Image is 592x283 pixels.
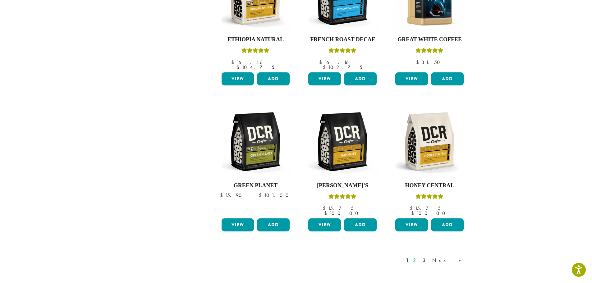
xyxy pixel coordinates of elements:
h4: Great White Coffee [394,36,465,43]
button: Add [431,218,464,231]
span: $ [323,64,328,71]
span: $ [411,210,416,217]
a: Honey CentralRated 5.00 out of 5 [394,106,465,216]
bdi: 15.90 [220,192,245,199]
div: Rated 5.00 out of 5 [415,47,443,56]
a: View [395,218,428,231]
button: Add [257,218,290,231]
a: 3 [421,257,429,264]
button: Add [344,218,377,231]
bdi: 102.75 [323,64,362,71]
span: $ [323,205,328,212]
a: Green Planet [220,106,291,216]
bdi: 100.00 [411,210,448,217]
img: DCR-12oz-Hannahs-Stock-scaled.png [307,106,378,177]
button: Add [257,72,290,85]
h4: Honey Central [394,182,465,189]
h4: [PERSON_NAME]’s [307,182,378,189]
span: $ [319,59,324,66]
bdi: 15.75 [410,205,441,212]
span: $ [410,205,415,212]
img: DCR-12oz-FTO-Green-Planet-Stock-scaled.png [220,106,291,177]
bdi: 16.16 [319,59,358,66]
button: Add [431,72,464,85]
span: $ [231,59,236,66]
span: $ [324,210,329,217]
bdi: 31.50 [416,59,443,66]
a: Next » [431,257,467,264]
a: View [395,72,428,85]
bdi: 100.00 [324,210,361,217]
span: $ [259,192,264,199]
span: – [278,59,280,66]
bdi: 101.00 [259,192,291,199]
div: Rated 5.00 out of 5 [415,193,443,202]
h4: French Roast Decaf [307,36,378,43]
bdi: 104.75 [236,64,274,71]
button: Add [344,72,377,85]
a: View [222,72,254,85]
a: 2 [412,257,420,264]
div: Rated 5.00 out of 5 [241,47,269,56]
a: View [308,218,341,231]
div: Rated 5.00 out of 5 [328,47,356,56]
h4: Green Planet [220,182,291,189]
bdi: 16.46 [231,59,272,66]
span: $ [236,64,242,71]
a: View [308,72,341,85]
a: View [222,218,254,231]
span: – [250,192,253,199]
img: DCR-12oz-Honey-Central-Stock-scaled.png [394,106,465,177]
span: – [447,205,449,212]
a: [PERSON_NAME]’sRated 5.00 out of 5 [307,106,378,216]
span: – [364,59,366,66]
div: Rated 5.00 out of 5 [328,193,356,202]
h4: Ethiopia Natural [220,36,291,43]
a: 1 [405,257,410,264]
span: – [360,205,362,212]
bdi: 15.75 [323,205,354,212]
span: $ [220,192,225,199]
span: $ [416,59,421,66]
